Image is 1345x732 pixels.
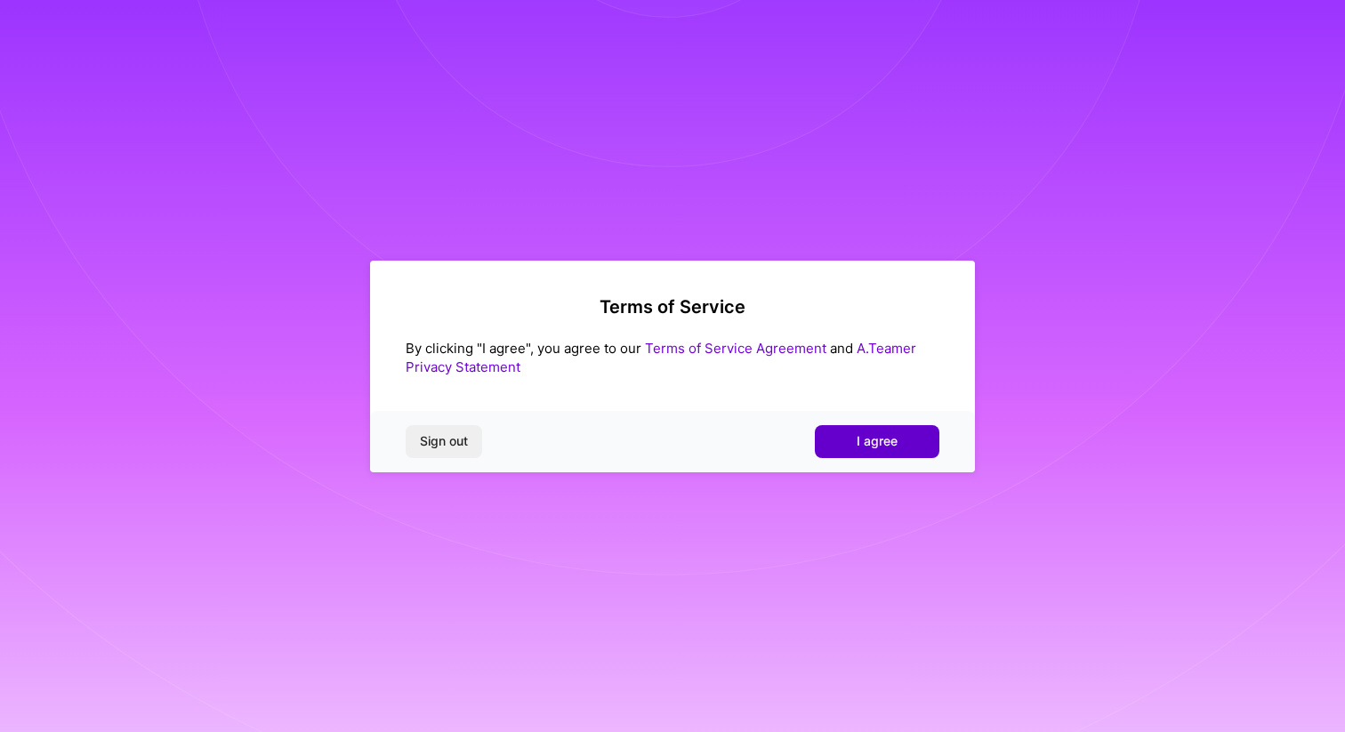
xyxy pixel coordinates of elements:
[857,432,898,450] span: I agree
[420,432,468,450] span: Sign out
[406,339,939,376] div: By clicking "I agree", you agree to our and
[406,425,482,457] button: Sign out
[815,425,939,457] button: I agree
[645,340,826,357] a: Terms of Service Agreement
[406,296,939,318] h2: Terms of Service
